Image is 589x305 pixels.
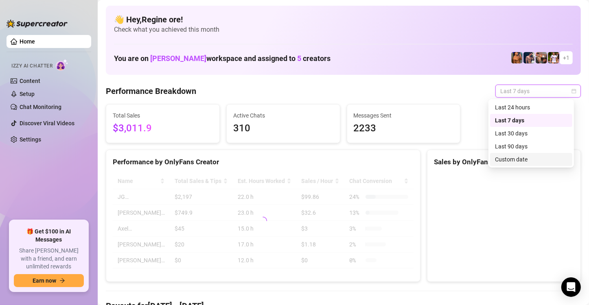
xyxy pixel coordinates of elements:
h1: You are on workspace and assigned to creators [114,54,331,63]
h4: Performance Breakdown [106,85,196,97]
div: Last 90 days [495,142,567,151]
span: 🎁 Get $100 in AI Messages [14,228,84,244]
h4: 👋 Hey, Regine ore ! [114,14,573,25]
div: Last 7 days [490,114,572,127]
a: Home [20,38,35,45]
span: Izzy AI Chatter [11,62,53,70]
img: JG [511,52,523,63]
span: + 1 [563,53,569,62]
span: 2233 [354,121,454,136]
div: Last 90 days [490,140,572,153]
a: Settings [20,136,41,143]
span: calendar [571,89,576,94]
a: Content [20,78,40,84]
span: loading [259,217,267,225]
span: Last 7 days [500,85,576,97]
div: Last 30 days [490,127,572,140]
div: Open Intercom Messenger [561,277,581,297]
img: logo-BBDzfeDw.svg [7,20,68,28]
span: 310 [233,121,333,136]
a: Chat Monitoring [20,104,61,110]
span: 5 [297,54,301,63]
span: Earn now [33,277,56,284]
div: Custom date [490,153,572,166]
span: Messages Sent [354,111,454,120]
a: Discover Viral Videos [20,120,74,126]
div: Last 30 days [495,129,567,138]
a: Setup [20,91,35,97]
div: Last 24 hours [495,103,567,112]
span: $3,011.9 [113,121,213,136]
div: Last 24 hours [490,101,572,114]
div: Sales by OnlyFans Creator [434,157,574,168]
div: Last 7 days [495,116,567,125]
div: Performance by OnlyFans Creator [113,157,414,168]
button: Earn nowarrow-right [14,274,84,287]
span: Check what you achieved this month [114,25,573,34]
img: Osvaldo [536,52,547,63]
div: Custom date [495,155,567,164]
span: Total Sales [113,111,213,120]
img: Axel [523,52,535,63]
span: Share [PERSON_NAME] with a friend, and earn unlimited rewards [14,247,84,271]
img: AI Chatter [56,59,68,71]
span: Active Chats [233,111,333,120]
span: arrow-right [59,278,65,283]
span: [PERSON_NAME] [150,54,206,63]
img: Hector [548,52,559,63]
